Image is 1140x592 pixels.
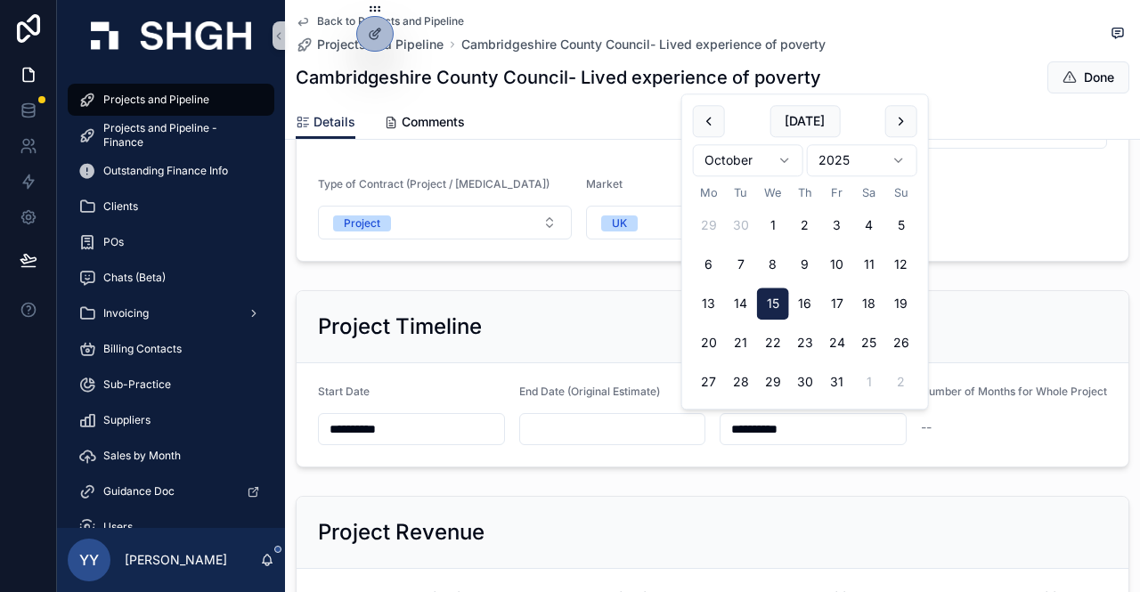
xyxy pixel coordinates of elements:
div: scrollable content [57,71,285,528]
span: Clients [103,199,138,214]
a: Back to Projects and Pipeline [296,14,464,28]
span: Market [586,177,623,191]
button: Wednesday, 15 October 2025, selected [757,288,789,320]
span: POs [103,235,124,249]
a: Projects and Pipeline [296,36,444,53]
a: Projects and Pipeline [68,84,274,116]
button: Unselect UK [601,214,638,231]
button: Monday, 27 October 2025 [693,367,725,399]
span: Chats (Beta) [103,271,166,285]
h2: Project Revenue [318,518,484,547]
button: Saturday, 18 October 2025 [853,288,885,320]
span: End Date (Original Estimate) [519,385,660,398]
button: Saturday, 1 November 2025 [853,367,885,399]
th: Thursday [789,183,821,202]
button: Thursday, 30 October 2025 [789,367,821,399]
img: App logo [91,21,251,50]
button: Friday, 17 October 2025 [821,288,853,320]
button: Wednesday, 1 October 2025 [757,210,789,242]
span: YY [79,549,99,571]
span: Start Date [318,385,370,398]
button: Tuesday, 28 October 2025 [725,367,757,399]
span: Back to Projects and Pipeline [317,14,464,28]
span: Outstanding Finance Info [103,164,228,178]
table: October 2025 [693,183,917,398]
h1: Cambridgeshire County Council- Lived experience of poverty [296,65,821,90]
th: Saturday [853,183,885,202]
a: POs [68,226,274,258]
a: Sub-Practice [68,369,274,401]
button: Thursday, 23 October 2025 [789,328,821,360]
button: Saturday, 11 October 2025 [853,249,885,281]
button: Tuesday, 7 October 2025 [725,249,757,281]
button: Tuesday, 21 October 2025 [725,328,757,360]
a: Details [296,106,355,140]
button: Select Button [586,206,840,239]
button: Thursday, 9 October 2025 [789,249,821,281]
button: Monday, 20 October 2025 [693,328,725,360]
button: Saturday, 4 October 2025 [853,210,885,242]
span: Guidance Doc [103,484,175,499]
span: Sales by Month [103,449,181,463]
a: Clients [68,191,274,223]
span: Comments [402,113,465,131]
a: Users [68,511,274,543]
a: Billing Contacts [68,333,274,365]
button: Tuesday, 14 October 2025 [725,288,757,320]
th: Tuesday [725,183,757,202]
div: UK [612,215,627,231]
a: Outstanding Finance Info [68,155,274,187]
span: Number of Months for Whole Project [921,385,1107,398]
a: Guidance Doc [68,475,274,507]
button: Friday, 10 October 2025 [821,249,853,281]
th: Wednesday [757,183,789,202]
button: Select Button [318,206,572,239]
button: Tuesday, 30 September 2025 [725,210,757,242]
a: Invoicing [68,297,274,329]
span: Type of Contract (Project / [MEDICAL_DATA]) [318,177,550,191]
span: Sub-Practice [103,377,171,392]
button: Sunday, 12 October 2025 [885,249,917,281]
th: Sunday [885,183,917,202]
button: Sunday, 19 October 2025 [885,288,917,320]
button: Saturday, 25 October 2025 [853,328,885,360]
button: Monday, 6 October 2025 [693,249,725,281]
span: Projects and Pipeline [103,93,209,107]
span: Suppliers [103,413,151,427]
span: -- [921,418,932,436]
div: Project [344,215,380,231]
a: Projects and Pipeline - Finance [68,119,274,151]
button: Monday, 13 October 2025 [693,288,725,320]
span: Users [103,520,133,534]
span: Invoicing [103,306,149,320]
span: Projects and Pipeline - Finance [103,121,256,150]
button: Done [1047,61,1129,93]
a: Cambridgeshire County Council- Lived experience of poverty [461,36,826,53]
a: Chats (Beta) [68,262,274,294]
button: Monday, 29 September 2025 [693,210,725,242]
span: Projects and Pipeline [317,36,444,53]
button: Friday, 24 October 2025 [821,328,853,360]
span: Billing Contacts [103,342,182,356]
button: Friday, 31 October 2025 [821,367,853,399]
button: [DATE] [769,105,840,137]
a: Suppliers [68,404,274,436]
h2: Project Timeline [318,312,482,341]
button: Wednesday, 22 October 2025 [757,328,789,360]
button: Sunday, 26 October 2025 [885,328,917,360]
button: Sunday, 5 October 2025 [885,210,917,242]
button: Wednesday, 29 October 2025 [757,367,789,399]
a: Sales by Month [68,440,274,472]
button: Wednesday, 8 October 2025 [757,249,789,281]
button: Thursday, 2 October 2025 [789,210,821,242]
button: Thursday, 16 October 2025 [789,288,821,320]
span: Details [313,113,355,131]
a: Comments [384,106,465,142]
th: Friday [821,183,853,202]
button: Sunday, 2 November 2025 [885,367,917,399]
th: Monday [693,183,725,202]
button: Friday, 3 October 2025 [821,210,853,242]
p: [PERSON_NAME] [125,551,227,569]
